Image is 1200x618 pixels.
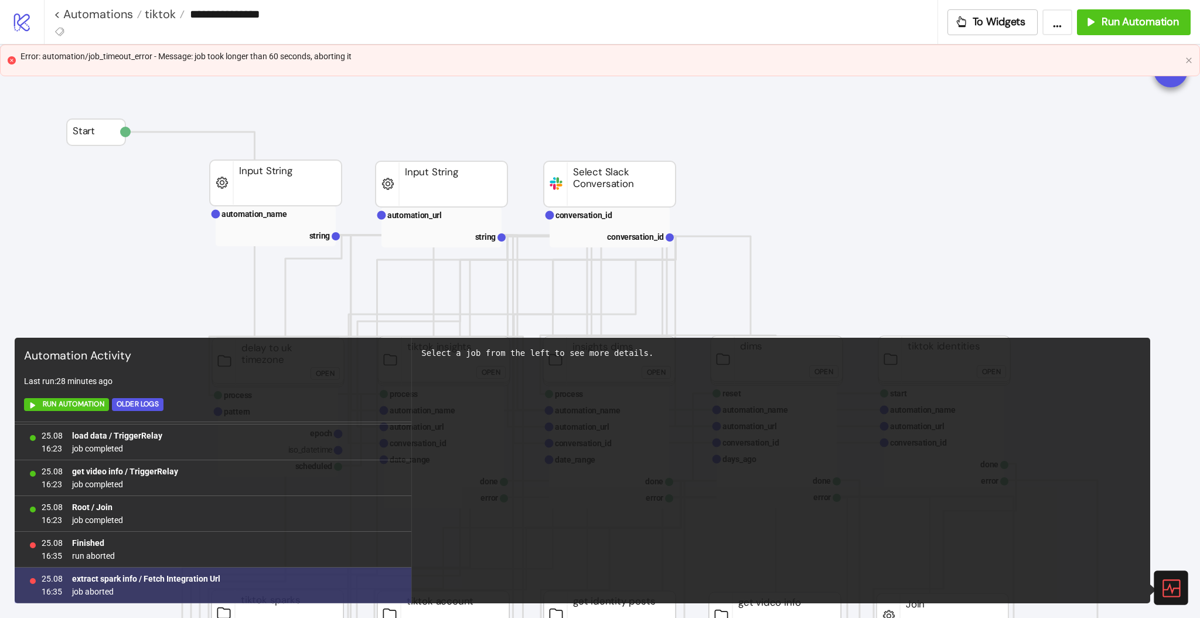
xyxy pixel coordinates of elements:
[142,6,176,22] span: tiktok
[387,210,442,220] text: automation_url
[112,398,163,411] button: Older Logs
[24,398,109,411] button: Run Automation
[72,549,115,562] span: run aborted
[475,232,496,242] text: string
[21,50,1181,63] div: Error: automation/job_timeout_error - Message: job took longer than 60 seconds, aborting it
[72,585,220,598] span: job aborted
[72,514,123,527] span: job completed
[42,536,63,549] span: 25.08
[1042,9,1072,35] button: ...
[42,572,63,585] span: 25.08
[973,15,1026,29] span: To Widgets
[607,232,664,242] text: conversation_id
[42,465,63,478] span: 25.08
[42,501,63,514] span: 25.08
[72,502,112,512] b: Root / Join
[42,514,63,527] span: 16:23
[1077,9,1191,35] button: Run Automation
[72,538,104,548] b: Finished
[54,8,142,20] a: < Automations
[19,370,407,392] div: Last run: 28 minutes ago
[1102,15,1179,29] span: Run Automation
[309,231,330,240] text: string
[72,478,178,491] span: job completed
[42,429,63,442] span: 25.08
[8,56,16,64] span: close-circle
[72,431,162,440] b: load data / TriggerRelay
[19,342,407,370] div: Automation Activity
[42,549,63,562] span: 16:35
[42,585,63,598] span: 16:35
[43,398,104,411] span: Run Automation
[72,467,178,476] b: get video info / TriggerRelay
[42,478,63,491] span: 16:23
[42,442,63,455] span: 16:23
[72,574,220,583] b: extract spark info / Fetch Integration Url
[421,347,1141,359] div: Select a job from the left to see more details.
[947,9,1038,35] button: To Widgets
[72,442,162,455] span: job completed
[142,8,185,20] a: tiktok
[117,398,159,411] div: Older Logs
[1185,57,1192,64] button: close
[221,209,287,219] text: automation_name
[555,210,612,220] text: conversation_id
